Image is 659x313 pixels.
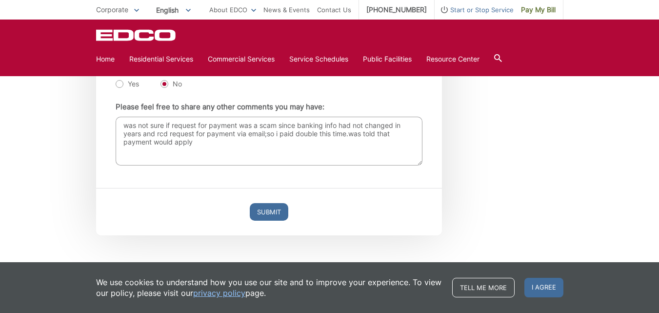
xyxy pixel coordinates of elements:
[149,2,198,18] span: English
[521,4,556,15] span: Pay My Bill
[263,4,310,15] a: News & Events
[426,54,479,64] a: Resource Center
[116,103,324,111] label: Please feel free to share any other comments you may have:
[208,54,275,64] a: Commercial Services
[363,54,412,64] a: Public Facilities
[452,278,515,297] a: Tell me more
[129,54,193,64] a: Residential Services
[524,278,563,297] span: I agree
[289,54,348,64] a: Service Schedules
[96,54,115,64] a: Home
[96,29,177,41] a: EDCD logo. Return to the homepage.
[96,277,442,298] p: We use cookies to understand how you use our site and to improve your experience. To view our pol...
[193,288,245,298] a: privacy policy
[209,4,256,15] a: About EDCO
[116,79,139,89] label: Yes
[250,203,288,221] input: Submit
[96,5,128,14] span: Corporate
[317,4,351,15] a: Contact Us
[160,79,182,89] label: No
